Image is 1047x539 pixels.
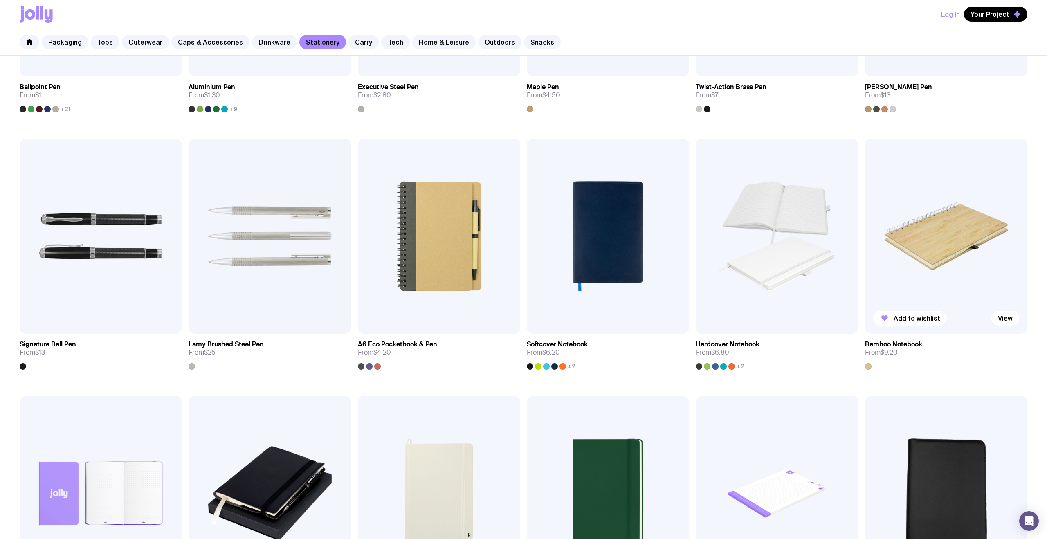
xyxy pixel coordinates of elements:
[61,106,70,112] span: +21
[737,363,744,370] span: +2
[204,91,220,99] span: $1.30
[204,348,216,357] span: $25
[358,340,437,348] h3: A6 Eco Pocketbook & Pen
[358,91,391,99] span: From
[35,91,41,99] span: $1
[527,340,588,348] h3: Softcover Notebook
[478,35,521,49] a: Outdoors
[865,334,1027,370] a: Bamboo NotebookFrom$9.20
[189,91,220,99] span: From
[711,91,718,99] span: $7
[42,35,88,49] a: Packaging
[373,348,391,357] span: $4.20
[358,83,419,91] h3: Executive Steel Pen
[527,91,560,99] span: From
[91,35,119,49] a: Tops
[358,76,520,112] a: Executive Steel PenFrom$2.80
[373,91,391,99] span: $2.80
[527,83,559,91] h3: Maple Pen
[171,35,249,49] a: Caps & Accessories
[527,76,689,112] a: Maple PenFrom$4.50
[412,35,476,49] a: Home & Leisure
[542,91,560,99] span: $4.50
[527,348,560,357] span: From
[696,83,766,91] h3: Twist-Action Brass Pen
[865,340,922,348] h3: Bamboo Notebook
[941,7,960,22] button: Log In
[696,91,718,99] span: From
[189,348,216,357] span: From
[229,106,237,112] span: +9
[20,340,76,348] h3: Signature Ball Pen
[542,348,560,357] span: $6.20
[696,76,858,112] a: Twist-Action Brass PenFrom$7
[189,334,351,370] a: Lamy Brushed Steel PenFrom$25
[20,348,45,357] span: From
[20,91,41,99] span: From
[964,7,1027,22] button: Your Project
[991,311,1019,326] a: View
[122,35,169,49] a: Outerwear
[971,10,1009,18] span: Your Project
[20,76,182,112] a: Ballpoint PenFrom$1+21
[299,35,346,49] a: Stationery
[527,334,689,370] a: Softcover NotebookFrom$6.20+2
[524,35,561,49] a: Snacks
[696,340,759,348] h3: Hardcover Notebook
[1019,511,1039,531] div: Open Intercom Messenger
[348,35,379,49] a: Carry
[252,35,297,49] a: Drinkware
[35,348,45,357] span: $13
[865,348,898,357] span: From
[189,76,351,112] a: Aluminium PenFrom$1.30+9
[20,83,61,91] h3: Ballpoint Pen
[358,348,391,357] span: From
[881,91,890,99] span: $13
[20,334,182,370] a: Signature Ball PenFrom$13
[865,91,890,99] span: From
[881,348,898,357] span: $9.20
[894,314,940,322] span: Add to wishlist
[189,340,264,348] h3: Lamy Brushed Steel Pen
[711,348,729,357] span: $6.80
[568,363,575,370] span: +2
[381,35,410,49] a: Tech
[358,334,520,370] a: A6 Eco Pocketbook & PenFrom$4.20
[873,311,947,326] button: Add to wishlist
[865,76,1027,112] a: [PERSON_NAME] PenFrom$13
[696,348,729,357] span: From
[696,334,858,370] a: Hardcover NotebookFrom$6.80+2
[189,83,235,91] h3: Aluminium Pen
[865,83,932,91] h3: [PERSON_NAME] Pen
